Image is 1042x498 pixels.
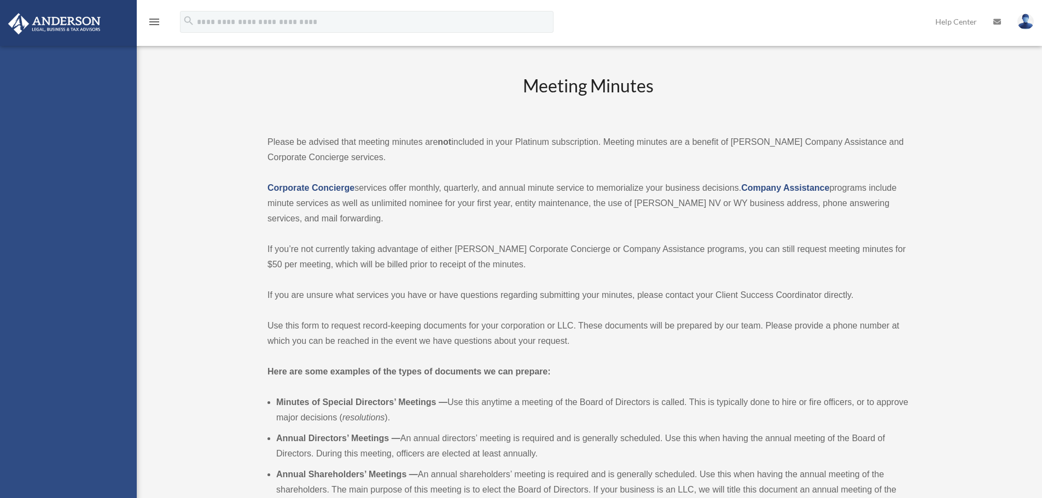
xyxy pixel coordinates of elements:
[741,183,829,192] a: Company Assistance
[267,367,551,376] strong: Here are some examples of the types of documents we can prepare:
[267,134,909,165] p: Please be advised that meeting minutes are included in your Platinum subscription. Meeting minute...
[183,15,195,27] i: search
[1017,14,1034,30] img: User Pic
[276,431,909,461] li: An annual directors’ meeting is required and is generally scheduled. Use this when having the ann...
[438,137,451,147] strong: not
[148,15,161,28] i: menu
[267,74,909,119] h2: Meeting Minutes
[276,397,447,407] b: Minutes of Special Directors’ Meetings —
[148,19,161,28] a: menu
[267,288,909,303] p: If you are unsure what services you have or have questions regarding submitting your minutes, ple...
[267,180,909,226] p: services offer monthly, quarterly, and annual minute service to memorialize your business decisio...
[267,318,909,349] p: Use this form to request record-keeping documents for your corporation or LLC. These documents wi...
[276,470,418,479] b: Annual Shareholders’ Meetings —
[342,413,385,422] em: resolutions
[276,395,909,425] li: Use this anytime a meeting of the Board of Directors is called. This is typically done to hire or...
[276,433,400,443] b: Annual Directors’ Meetings —
[267,183,354,192] a: Corporate Concierge
[5,13,104,34] img: Anderson Advisors Platinum Portal
[267,242,909,272] p: If you’re not currently taking advantage of either [PERSON_NAME] Corporate Concierge or Company A...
